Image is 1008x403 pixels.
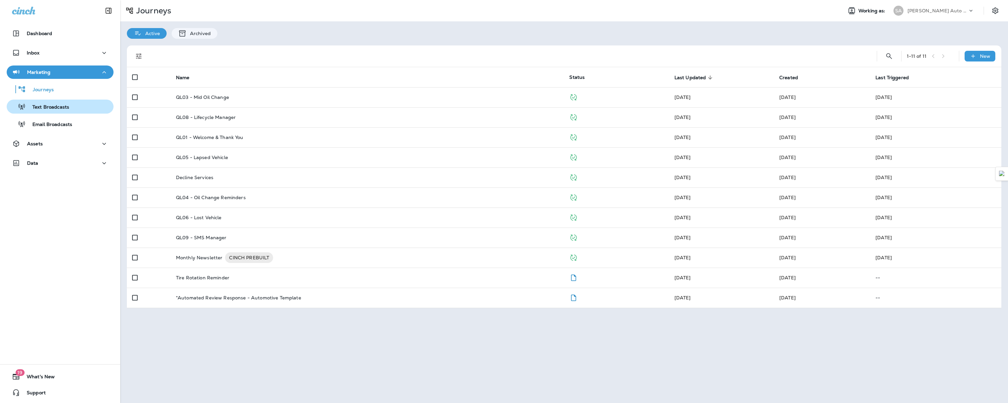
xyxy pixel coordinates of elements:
p: Tire Rotation Reminder [176,275,229,280]
p: Dashboard [27,31,52,36]
span: Frank Carreno [779,235,796,241]
td: [DATE] [870,127,1001,147]
p: Monthly Newsletter [176,252,223,263]
span: Jason Munk [674,194,691,200]
span: Published [569,234,578,240]
span: Frank Carreno [779,295,796,301]
span: Draft [569,274,578,280]
p: QL03 - Mid Oil Change [176,95,229,100]
p: QL05 - Lapsed Vehicle [176,155,228,160]
span: Draft [569,294,578,300]
span: Frank Carreno [779,134,796,140]
span: Priscilla Valverde [779,174,796,180]
td: [DATE] [870,248,1001,268]
span: Frank Carreno [779,114,796,120]
button: Support [7,386,114,399]
p: QL04 - Oil Change Reminders [176,195,246,200]
button: Dashboard [7,27,114,40]
td: [DATE] [870,107,1001,127]
div: 1 - 11 of 11 [907,53,927,59]
span: Frank Carreno [779,154,796,160]
p: QL08 - Lifecycle Manager [176,115,236,120]
button: Filters [132,49,146,63]
span: Last Updated [674,75,715,81]
span: Published [569,94,578,100]
p: Inbox [27,50,39,55]
span: Priscilla Valverde [779,275,796,281]
span: Published [569,254,578,260]
span: Frank Carreno [674,154,691,160]
span: Frank Carreno [674,235,691,241]
span: Frank Carreno [779,215,796,221]
p: [PERSON_NAME] Auto Service & Tire Pros [908,8,968,13]
span: Name [176,75,198,81]
td: [DATE] [870,208,1001,228]
p: Decline Services [176,175,213,180]
span: Developer Integrations [674,114,691,120]
span: Jason Munk [779,194,796,200]
button: Collapse Sidebar [99,4,118,17]
button: Marketing [7,65,114,79]
p: Archived [187,31,211,36]
p: Email Broadcasts [26,122,72,128]
span: Support [20,390,46,398]
span: Turn Key Marketing [674,255,691,261]
span: Working as: [858,8,887,14]
span: Published [569,194,578,200]
span: CINCH PREBUILT [225,254,273,261]
span: Published [569,134,578,140]
button: Settings [989,5,1001,17]
p: -- [875,295,996,300]
span: Created [779,75,807,81]
span: Name [176,75,190,81]
span: Frank Carreno [674,295,691,301]
p: Marketing [27,70,50,75]
p: Assets [27,141,43,146]
span: Published [569,174,578,180]
p: -- [875,275,996,280]
p: New [980,53,990,59]
span: Developer Integrations [674,134,691,140]
p: QL06 - Lost Vehicle [176,215,222,220]
button: Assets [7,137,114,150]
span: 19 [15,369,24,376]
div: SA [893,6,903,16]
p: Active [142,31,160,36]
td: [DATE] [870,187,1001,208]
span: Turn Key Marketing [779,255,796,261]
span: Published [569,214,578,220]
span: Created [779,75,798,81]
button: Data [7,156,114,170]
p: Text Broadcasts [26,104,69,111]
button: Inbox [7,46,114,59]
button: Journeys [7,82,114,96]
p: QL01 - Welcome & Thank You [176,135,243,140]
td: [DATE] [870,147,1001,167]
span: Published [569,154,578,160]
span: Frank Carreno [674,215,691,221]
td: [DATE] [870,167,1001,187]
button: Search Journeys [882,49,896,63]
button: Text Broadcasts [7,100,114,114]
button: Email Broadcasts [7,117,114,131]
p: Journeys [26,87,54,93]
p: Journeys [134,6,171,16]
span: Frank Carreno [674,94,691,100]
span: Priscilla Valverde [674,275,691,281]
span: Last Triggered [875,75,909,81]
span: What's New [20,374,55,382]
span: Last Triggered [875,75,918,81]
span: Last Updated [674,75,706,81]
p: *Automated Review Response - Automotive Template [176,295,301,300]
span: Status [569,74,585,80]
button: 19What's New [7,370,114,383]
div: CINCH PREBUILT [225,252,273,263]
span: Frank Carreno [674,174,691,180]
span: Published [569,114,578,120]
td: [DATE] [870,87,1001,107]
p: QL09 - SMS Manager [176,235,227,240]
p: Data [27,160,38,166]
td: [DATE] [870,228,1001,248]
img: Detect Auto [999,171,1005,177]
span: Frank Carreno [779,94,796,100]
